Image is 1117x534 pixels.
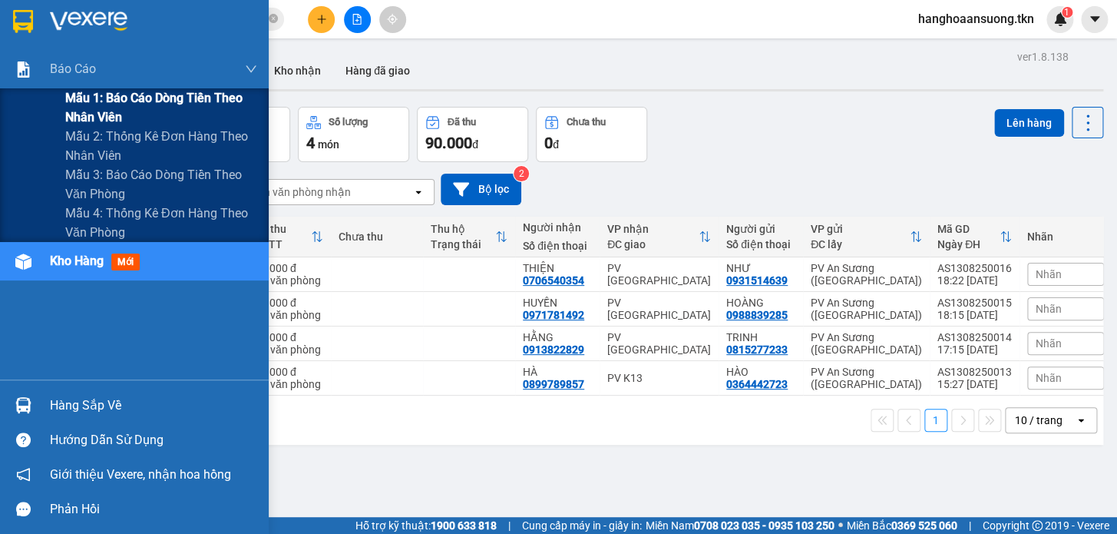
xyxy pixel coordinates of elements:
[1062,7,1072,18] sup: 1
[508,517,511,534] span: |
[906,9,1046,28] span: hanghoaansuong.tkn
[19,19,96,96] img: logo.jpg
[15,254,31,270] img: warehouse-icon
[308,6,335,33] button: plus
[50,498,257,521] div: Phản hồi
[298,107,409,162] button: Số lượng4món
[333,52,422,89] button: Hàng đã giao
[65,204,257,242] span: Mẫu 4: Thống kê đơn hàng theo văn phòng
[646,517,834,534] span: Miền Nam
[726,309,788,321] div: 0988839285
[694,519,834,532] strong: 0708 023 035 - 0935 103 250
[254,274,323,287] div: Tại văn phòng
[254,343,323,356] div: Tại văn phòng
[994,109,1064,137] button: Lên hàng
[387,14,398,25] span: aim
[891,519,957,532] strong: 0369 525 060
[355,517,497,534] span: Hỗ trợ kỹ thuật:
[514,166,529,181] sup: 2
[1053,12,1067,26] img: icon-new-feature
[318,138,339,151] span: món
[726,238,795,250] div: Số điện thoại
[425,134,472,152] span: 90.000
[937,297,1012,309] div: AS1308250015
[937,343,1012,356] div: 17:15 [DATE]
[352,14,362,25] span: file-add
[245,63,257,75] span: down
[254,331,323,343] div: 30.000 đ
[50,394,257,417] div: Hàng sắp về
[523,343,584,356] div: 0913822829
[607,223,699,235] div: VP nhận
[65,88,257,127] span: Mẫu 1: Báo cáo dòng tiền theo nhân viên
[16,502,31,516] span: message
[607,331,711,356] div: PV [GEOGRAPHIC_DATA]
[1017,48,1069,65] div: ver 1.8.138
[448,117,476,128] div: Đã thu
[1032,520,1043,531] span: copyright
[937,238,1000,250] div: Ngày ĐH
[19,111,244,163] b: GỬI : PV An Sương ([GEOGRAPHIC_DATA])
[544,134,553,152] span: 0
[553,138,559,151] span: đ
[344,6,371,33] button: file-add
[1036,303,1062,315] span: Nhãn
[607,372,711,384] div: PV K13
[726,274,788,287] div: 0931514639
[306,134,315,152] span: 4
[254,366,323,378] div: 20.000 đ
[726,366,795,378] div: HÀO
[523,297,592,309] div: HUYỀN
[811,223,910,235] div: VP gửi
[523,274,584,287] div: 0706540354
[847,517,957,534] span: Miền Bắc
[431,238,495,250] div: Trạng thái
[254,262,323,274] div: 20.000 đ
[607,262,711,287] div: PV [GEOGRAPHIC_DATA]
[431,519,497,532] strong: 1900 633 818
[423,217,515,257] th: Toggle SortBy
[144,38,642,57] li: [STREET_ADDRESS][PERSON_NAME]. [GEOGRAPHIC_DATA], Tỉnh [GEOGRAPHIC_DATA]
[472,138,478,151] span: đ
[65,165,257,204] span: Mẫu 3: Báo cáo dòng tiền theo văn phòng
[523,366,592,378] div: HÀ
[1036,268,1062,280] span: Nhãn
[811,366,922,390] div: PV An Sương ([GEOGRAPHIC_DATA])
[65,127,257,165] span: Mẫu 2: Thống kê đơn hàng theo nhân viên
[13,10,33,33] img: logo-vxr
[811,238,910,250] div: ĐC lấy
[726,262,795,274] div: NHƯ
[811,297,922,321] div: PV An Sương ([GEOGRAPHIC_DATA])
[726,331,795,343] div: TRINH
[1036,337,1062,350] span: Nhãn
[339,231,415,243] div: Chưa thu
[379,6,406,33] button: aim
[254,223,311,235] div: Đã thu
[245,184,351,200] div: Chọn văn phòng nhận
[1075,414,1087,426] svg: open
[937,309,1012,321] div: 18:15 [DATE]
[937,262,1012,274] div: AS1308250016
[50,254,104,268] span: Kho hàng
[937,274,1012,287] div: 18:22 [DATE]
[937,331,1012,343] div: AS1308250014
[969,517,971,534] span: |
[16,433,31,447] span: question-circle
[50,429,257,452] div: Hướng dẫn sử dụng
[726,378,788,390] div: 0364442723
[50,465,231,484] span: Giới thiệu Vexere, nhận hoa hồng
[523,262,592,274] div: THIỆN
[726,343,788,356] div: 0815277233
[523,240,592,252] div: Số điện thoại
[522,517,642,534] span: Cung cấp máy in - giấy in:
[607,238,699,250] div: ĐC giao
[329,117,368,128] div: Số lượng
[523,331,592,343] div: HẰNG
[16,467,31,482] span: notification
[417,107,528,162] button: Đã thu90.000đ
[937,223,1000,235] div: Mã GD
[726,223,795,235] div: Người gửi
[431,223,495,235] div: Thu hộ
[50,59,96,78] span: Báo cáo
[246,217,331,257] th: Toggle SortBy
